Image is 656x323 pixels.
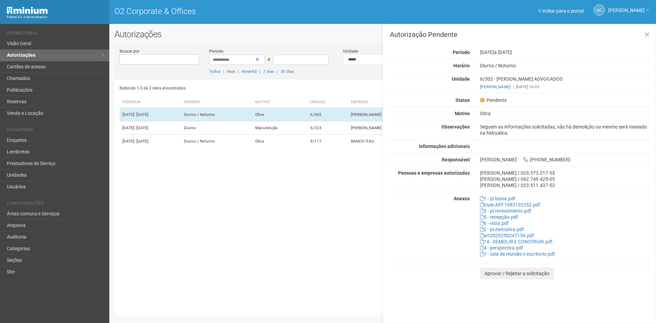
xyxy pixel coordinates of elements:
[307,135,348,148] td: 9/117
[268,56,270,62] span: a
[475,63,656,69] div: Diurno / Noturno
[480,170,651,176] div: [PERSON_NAME] / 029.373.217-55
[608,1,645,13] span: Ana Carla de Carvalho Silva
[227,69,235,74] a: Hoje
[259,69,260,74] span: |
[181,97,252,108] th: Horário
[494,50,512,55] span: a [DATE]
[480,182,651,188] div: [PERSON_NAME] / 023.511.437-52
[277,69,278,74] span: |
[181,108,252,121] td: Diurno / Noturno
[134,125,148,130] span: - [DATE]
[252,135,307,148] td: Obra
[348,121,482,135] td: [PERSON_NAME] Psicóloga Clínica
[453,50,470,55] strong: Período
[419,144,470,149] strong: Informações adicionais
[114,7,378,16] h1: O2 Corporate & Offices
[114,29,651,39] h2: Autorizações
[475,76,656,90] div: 6/302 - [PERSON_NAME] ADVOGADOS
[480,245,523,251] a: 4 - perspectiva.pdf
[454,196,470,201] strong: Anexos
[480,208,531,214] a: 3 - pl.revestimento.pdf
[453,63,470,68] strong: Horário
[480,220,509,226] a: 6 - vista.pdf
[120,108,181,121] td: [DATE]
[480,227,524,232] a: 2 - pl.executiva.pdf
[307,108,348,121] td: 6/302
[441,124,470,130] strong: Observações
[134,139,148,144] span: - [DATE]
[480,196,515,201] a: 1 - pl.baixa.pdf
[475,157,656,163] div: [PERSON_NAME] [PHONE_NUMBER]
[7,7,48,14] img: Minium
[348,135,482,148] td: BANCO ITAU
[608,9,649,14] a: [PERSON_NAME]
[475,124,656,136] div: Seguem as informações solicitadas, não há demolição ou mesmo será mexiado na hidrualica.
[7,31,104,38] li: Operacional
[480,84,651,90] div: [DATE] 16:03
[480,268,554,279] button: Aprovar / Rejeitar a solicitação
[480,233,534,238] a: art2020250247154.pdf
[181,121,252,135] td: Diurno
[480,214,518,220] a: 5 - recepção.pdf
[281,69,294,74] a: 30 dias
[181,135,252,148] td: Diurno / Noturno
[307,97,348,108] th: Unidade
[455,97,470,103] strong: Status
[223,69,224,74] span: |
[7,201,104,208] li: Configurações
[252,97,307,108] th: Motivo
[480,202,540,207] a: Guia-ART-1983102352.pdf
[475,110,656,117] div: Obra
[252,108,307,121] td: Obra
[120,83,381,93] div: Exibindo 1-3 de 3 itens encontrados
[398,170,470,176] strong: Pessoas e empresas autorizadas
[7,14,104,20] div: Painel do Administrador
[343,48,358,54] label: Unidade
[442,157,470,162] strong: Responsável
[7,127,104,135] li: Cadastros
[475,49,656,55] div: [DATE]
[238,69,239,74] span: |
[480,239,552,244] a: 14 - DEMOLIR E CONSTRUIR.pdf
[120,121,181,135] td: [DATE]
[209,48,223,54] label: Período
[594,4,605,15] a: AC
[120,97,181,108] th: Período
[455,111,470,116] strong: Motivo
[252,121,307,135] td: Manutenção
[307,121,348,135] td: 5/223
[452,76,470,82] strong: Unidade
[120,48,139,54] label: Buscar por
[480,97,507,103] span: Pendente
[538,8,584,14] a: Voltar para o portal
[134,112,148,117] span: - [DATE]
[209,69,220,74] a: Todos
[348,108,482,121] td: [PERSON_NAME] ADVOGADOS
[120,135,181,148] td: [DATE]
[242,69,257,74] a: Amanhã
[348,97,482,108] th: Empresa
[513,84,514,89] span: |
[480,251,555,257] a: 7 - sala de reunião e escritorio.pdf
[480,84,510,89] a: [PERSON_NAME]
[480,176,651,182] div: [PERSON_NAME] / 062.749.425-05
[390,31,651,38] h3: Autorização Pendente
[263,69,274,74] a: 7 dias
